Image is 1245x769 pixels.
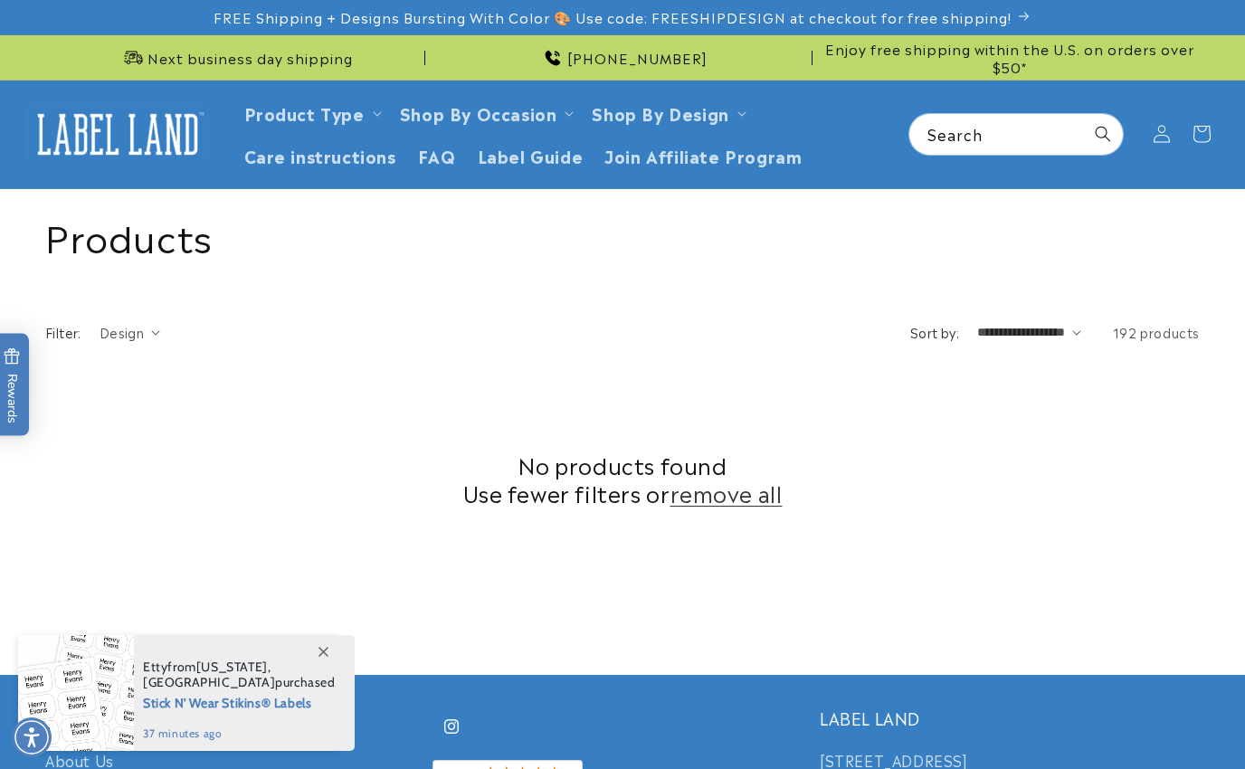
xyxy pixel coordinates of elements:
[389,91,582,134] summary: Shop By Occasion
[467,134,594,176] a: Label Guide
[244,145,396,166] span: Care instructions
[12,717,52,757] div: Accessibility Menu
[143,659,167,675] span: Etty
[4,348,21,423] span: Rewards
[400,102,557,123] span: Shop By Occasion
[418,145,456,166] span: FAQ
[604,145,802,166] span: Join Affiliate Program
[45,212,1200,259] h1: Products
[100,323,160,342] summary: Design (0 selected)
[594,134,813,176] a: Join Affiliate Program
[478,145,584,166] span: Label Guide
[143,674,275,690] span: [GEOGRAPHIC_DATA]
[820,707,1200,728] h2: LABEL LAND
[45,35,425,80] div: Announcement
[581,91,753,134] summary: Shop By Design
[670,479,783,507] a: remove all
[820,40,1200,75] span: Enjoy free shipping within the U.S. on orders over $50*
[147,49,353,67] span: Next business day shipping
[910,323,959,341] label: Sort by:
[567,49,708,67] span: [PHONE_NUMBER]
[1113,323,1200,341] span: 192 products
[214,8,1012,26] span: FREE Shipping + Designs Bursting With Color 🎨 Use code: FREESHIPDESIGN at checkout for free shipp...
[244,100,365,125] a: Product Type
[45,451,1200,507] h2: No products found Use fewer filters or
[592,100,728,125] a: Shop By Design
[21,100,215,169] a: Label Land
[820,35,1200,80] div: Announcement
[143,660,336,690] span: from , purchased
[100,323,144,341] span: Design
[27,106,208,162] img: Label Land
[196,659,268,675] span: [US_STATE]
[45,323,81,342] h2: Filter:
[233,134,407,176] a: Care instructions
[233,91,389,134] summary: Product Type
[432,35,813,80] div: Announcement
[407,134,467,176] a: FAQ
[1083,114,1123,154] button: Search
